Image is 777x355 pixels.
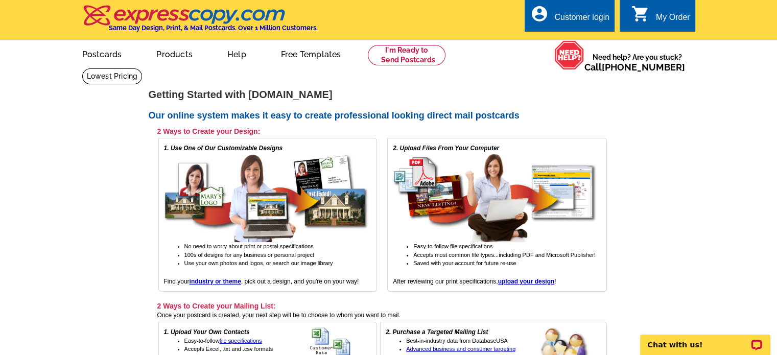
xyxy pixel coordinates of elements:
[149,110,629,122] h2: Our online system makes it easy to create professional looking direct mail postcards
[386,328,488,336] em: 2. Purchase a Targeted Mailing List
[393,278,556,285] span: After reviewing our print specifications, !
[530,5,548,23] i: account_circle
[184,252,314,258] span: 100s of designs for any business or personal project
[584,62,685,73] span: Call
[554,13,609,27] div: Customer login
[631,5,650,23] i: shopping_cart
[631,11,690,24] a: shopping_cart My Order
[184,346,273,352] span: Accepts Excel, .txt and .csv formats
[413,260,516,266] span: Saved with your account for future re-use
[393,145,499,152] em: 2. Upload Files From Your Computer
[498,278,555,285] a: upload your design
[164,153,368,242] img: free online postcard designs
[220,338,262,344] a: file specifications
[584,52,690,73] span: Need help? Are you stuck?
[140,41,209,65] a: Products
[149,89,629,100] h1: Getting Started with [DOMAIN_NAME]
[602,62,685,73] a: [PHONE_NUMBER]
[190,278,241,285] a: industry or theme
[656,13,690,27] div: My Order
[265,41,358,65] a: Free Templates
[406,338,508,344] span: Best-in-industry data from DatabaseUSA
[109,24,318,32] h4: Same Day Design, Print, & Mail Postcards. Over 1 Million Customers.
[82,12,318,32] a: Same Day Design, Print, & Mail Postcards. Over 1 Million Customers.
[530,11,609,24] a: account_circle Customer login
[393,153,597,242] img: upload your own design for free
[157,301,607,311] h3: 2 Ways to Create your Mailing List:
[406,346,515,352] a: Advanced business and consumer targeting
[66,41,138,65] a: Postcards
[157,312,401,319] span: Once your postcard is created, your next step will be to choose to whom you want to mail.
[184,260,333,266] span: Use your own photos and logos, or search our image library
[157,127,607,136] h3: 2 Ways to Create your Design:
[164,145,283,152] em: 1. Use One of Our Customizable Designs
[184,338,262,344] span: Easy-to-follow
[554,40,584,70] img: help
[633,323,777,355] iframe: LiveChat chat widget
[413,243,492,249] span: Easy-to-follow file specifications
[211,41,263,65] a: Help
[164,328,250,336] em: 1. Upload Your Own Contacts
[413,252,595,258] span: Accepts most common file types...including PDF and Microsoft Publisher!
[184,243,314,249] span: No need to worry about print or postal specifications
[164,278,359,285] span: Find your , pick out a design, and you're on your way!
